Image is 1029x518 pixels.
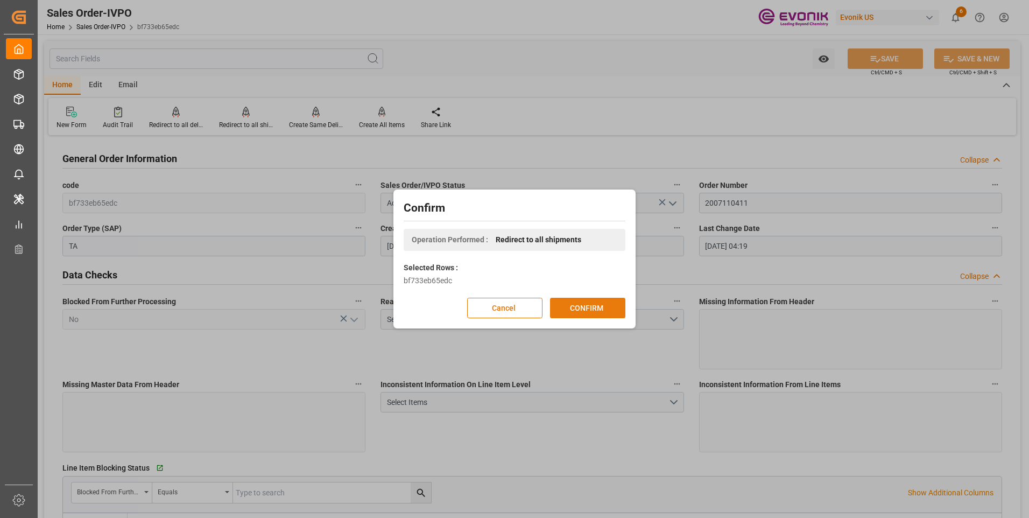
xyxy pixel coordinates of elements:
button: Cancel [467,298,542,318]
span: Operation Performed : [412,234,488,246]
button: CONFIRM [550,298,625,318]
span: Redirect to all shipments [496,234,581,246]
h2: Confirm [404,200,625,217]
div: bf733eb65edc [404,275,625,286]
label: Selected Rows : [404,262,458,274]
